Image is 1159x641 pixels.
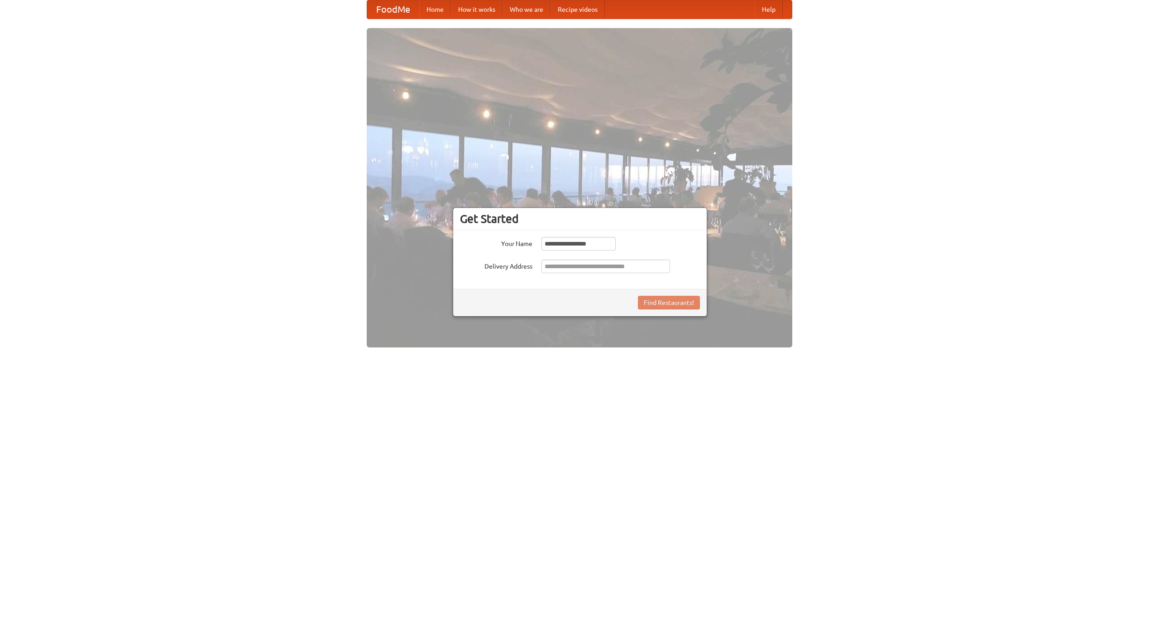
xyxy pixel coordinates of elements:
a: How it works [451,0,503,19]
h3: Get Started [460,212,700,226]
a: Recipe videos [551,0,605,19]
label: Your Name [460,237,532,248]
button: Find Restaurants! [638,296,700,309]
a: Help [755,0,783,19]
a: FoodMe [367,0,419,19]
a: Who we are [503,0,551,19]
a: Home [419,0,451,19]
label: Delivery Address [460,260,532,271]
